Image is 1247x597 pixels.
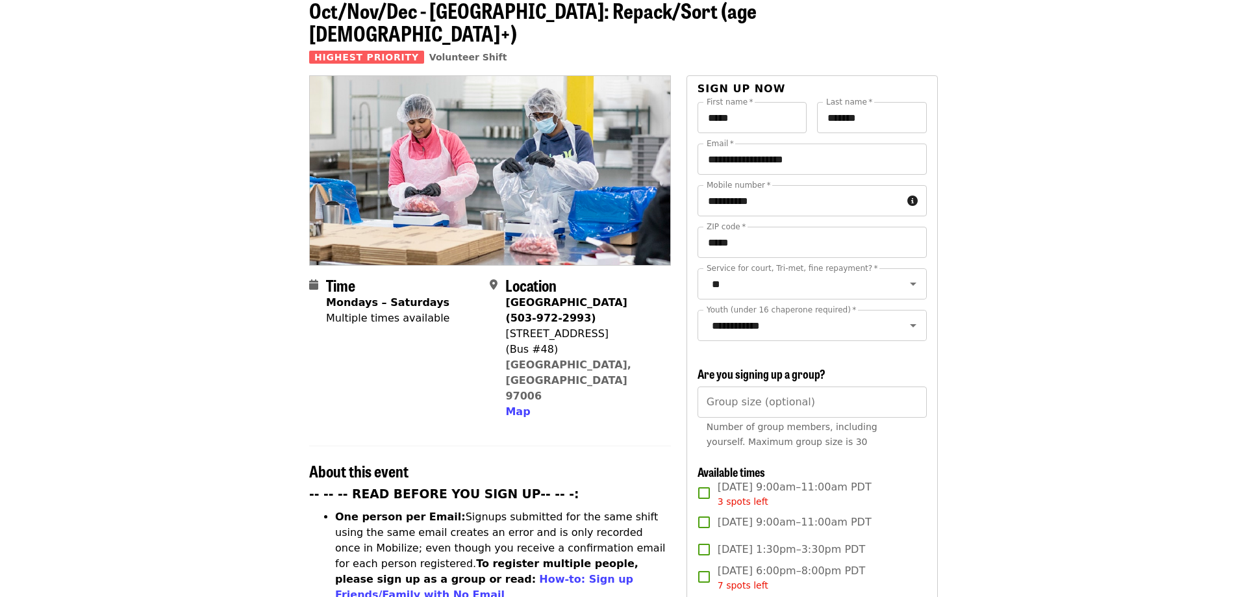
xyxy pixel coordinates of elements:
input: Last name [817,102,927,133]
strong: To register multiple people, please sign up as a group or read: [335,557,638,585]
input: Email [698,144,927,175]
img: Oct/Nov/Dec - Beaverton: Repack/Sort (age 10+) organized by Oregon Food Bank [310,76,670,264]
span: Are you signing up a group? [698,365,825,382]
div: Multiple times available [326,311,449,326]
label: Email [707,140,734,147]
strong: Mondays – Saturdays [326,296,449,309]
span: [DATE] 1:30pm–3:30pm PDT [718,542,865,557]
span: [DATE] 9:00am–11:00am PDT [718,514,872,530]
label: Last name [826,98,872,106]
span: 3 spots left [718,496,768,507]
span: 7 spots left [718,580,768,591]
input: [object Object] [698,387,927,418]
span: Location [505,273,557,296]
span: Number of group members, including yourself. Maximum group size is 30 [707,422,877,447]
strong: [GEOGRAPHIC_DATA] (503-972-2993) [505,296,627,324]
button: Map [505,404,530,420]
label: Service for court, Tri-met, fine repayment? [707,264,878,272]
input: First name [698,102,807,133]
span: Available times [698,463,765,480]
input: Mobile number [698,185,902,216]
label: Youth (under 16 chaperone required) [707,306,856,314]
span: Highest Priority [309,51,424,64]
span: About this event [309,459,409,482]
div: (Bus #48) [505,342,660,357]
i: map-marker-alt icon [490,279,498,291]
input: ZIP code [698,227,927,258]
i: circle-info icon [907,195,918,207]
span: Map [505,405,530,418]
button: Open [904,275,922,293]
div: [STREET_ADDRESS] [505,326,660,342]
strong: One person per Email: [335,511,466,523]
strong: -- -- -- READ BEFORE YOU SIGN UP-- -- -: [309,487,579,501]
span: Time [326,273,355,296]
span: [DATE] 6:00pm–8:00pm PDT [718,563,865,592]
label: First name [707,98,753,106]
span: [DATE] 9:00am–11:00am PDT [718,479,872,509]
label: ZIP code [707,223,746,231]
label: Mobile number [707,181,770,189]
button: Open [904,316,922,335]
span: Sign up now [698,83,786,95]
a: [GEOGRAPHIC_DATA], [GEOGRAPHIC_DATA] 97006 [505,359,631,402]
i: calendar icon [309,279,318,291]
a: Volunteer Shift [429,52,507,62]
